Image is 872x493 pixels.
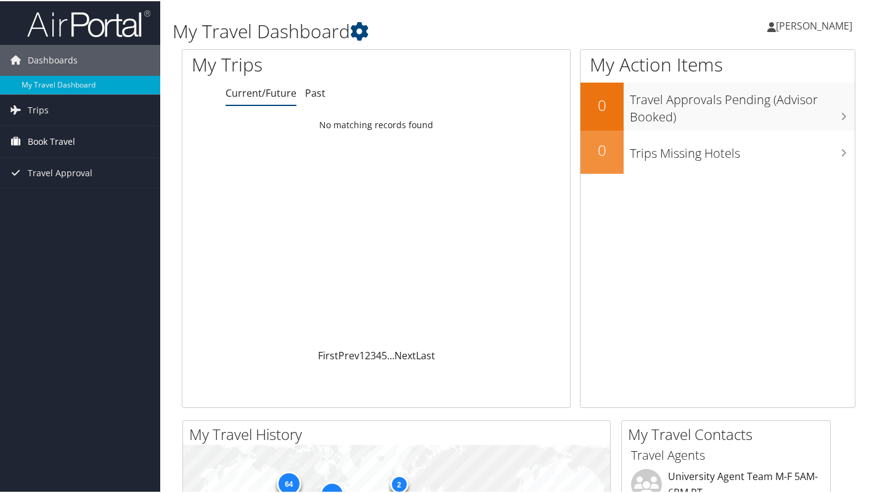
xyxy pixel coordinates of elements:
h2: 0 [581,94,624,115]
h2: My Travel History [189,423,610,444]
h2: My Travel Contacts [628,423,830,444]
div: 2 [389,474,408,492]
span: [PERSON_NAME] [776,18,852,31]
h2: 0 [581,139,624,160]
a: 2 [365,348,370,361]
img: airportal-logo.png [27,8,150,37]
a: 4 [376,348,381,361]
span: … [387,348,394,361]
h3: Travel Agents [631,446,821,463]
a: First [318,348,338,361]
a: Past [305,85,325,99]
a: 0Trips Missing Hotels [581,129,855,173]
a: Last [416,348,435,361]
a: 0Travel Approvals Pending (Advisor Booked) [581,81,855,129]
h1: My Action Items [581,51,855,76]
span: Dashboards [28,44,78,75]
a: 1 [359,348,365,361]
span: Book Travel [28,125,75,156]
span: Trips [28,94,49,124]
h3: Travel Approvals Pending (Advisor Booked) [630,84,855,124]
a: Next [394,348,416,361]
span: Travel Approval [28,157,92,187]
h1: My Trips [192,51,399,76]
a: Current/Future [226,85,296,99]
a: 3 [370,348,376,361]
td: No matching records found [182,113,570,135]
a: [PERSON_NAME] [767,6,865,43]
h1: My Travel Dashboard [173,17,634,43]
a: 5 [381,348,387,361]
a: Prev [338,348,359,361]
h3: Trips Missing Hotels [630,137,855,161]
